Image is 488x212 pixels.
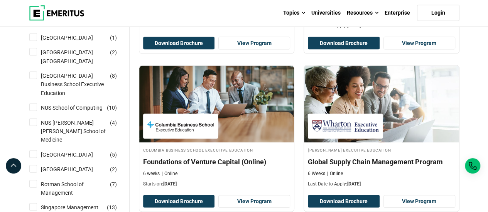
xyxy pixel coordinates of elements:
[218,195,290,208] a: View Program
[110,180,117,189] span: ( )
[143,170,160,177] p: 6 weeks
[110,33,117,42] span: ( )
[41,33,108,42] a: [GEOGRAPHIC_DATA]
[109,105,115,111] span: 10
[110,165,117,174] span: ( )
[147,118,214,135] img: Columbia Business School Executive Education
[347,181,361,187] span: [DATE]
[41,119,122,144] a: NUS [PERSON_NAME] [PERSON_NAME] School of Medicine
[304,66,459,143] img: Global Supply Chain Management Program | Online Business Management Course
[143,181,290,187] p: Starts on:
[304,66,459,191] a: Business Management Course by Wharton Executive Education - September 4, 2025 Wharton Executive E...
[41,165,108,174] a: [GEOGRAPHIC_DATA]
[107,203,117,212] span: ( )
[143,147,290,153] h4: Columbia Business School Executive Education
[107,103,117,112] span: ( )
[112,152,115,158] span: 5
[112,120,115,126] span: 4
[347,23,361,28] span: [DATE]
[218,37,290,50] a: View Program
[41,180,122,197] a: Rotman School of Management
[163,181,177,187] span: [DATE]
[143,195,215,208] button: Download Brochure
[143,157,290,167] h4: Foundations of Venture Capital (Online)
[143,37,215,50] button: Download Brochure
[110,119,117,127] span: ( )
[417,5,459,21] a: Login
[383,195,455,208] a: View Program
[110,72,117,80] span: ( )
[41,103,118,112] a: NUS School of Computing
[308,181,455,187] p: Last Date to Apply:
[308,195,380,208] button: Download Brochure
[139,66,294,143] img: Foundations of Venture Capital (Online) | Online Finance Course
[162,170,177,177] p: Online
[41,150,108,159] a: [GEOGRAPHIC_DATA]
[109,204,115,210] span: 13
[308,37,380,50] button: Download Brochure
[110,48,117,57] span: ( )
[327,170,343,177] p: Online
[41,72,122,97] a: [GEOGRAPHIC_DATA] Business School Executive Education
[112,73,115,79] span: 8
[312,118,379,135] img: Wharton Executive Education
[41,48,122,65] a: [GEOGRAPHIC_DATA] [GEOGRAPHIC_DATA]
[308,147,455,153] h4: [PERSON_NAME] Executive Education
[112,166,115,172] span: 2
[139,66,294,191] a: Finance Course by Columbia Business School Executive Education - September 4, 2025 Columbia Busin...
[383,37,455,50] a: View Program
[308,170,325,177] p: 6 Weeks
[112,49,115,55] span: 2
[112,181,115,187] span: 7
[308,157,455,167] h4: Global Supply Chain Management Program
[110,150,117,159] span: ( )
[112,35,115,41] span: 1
